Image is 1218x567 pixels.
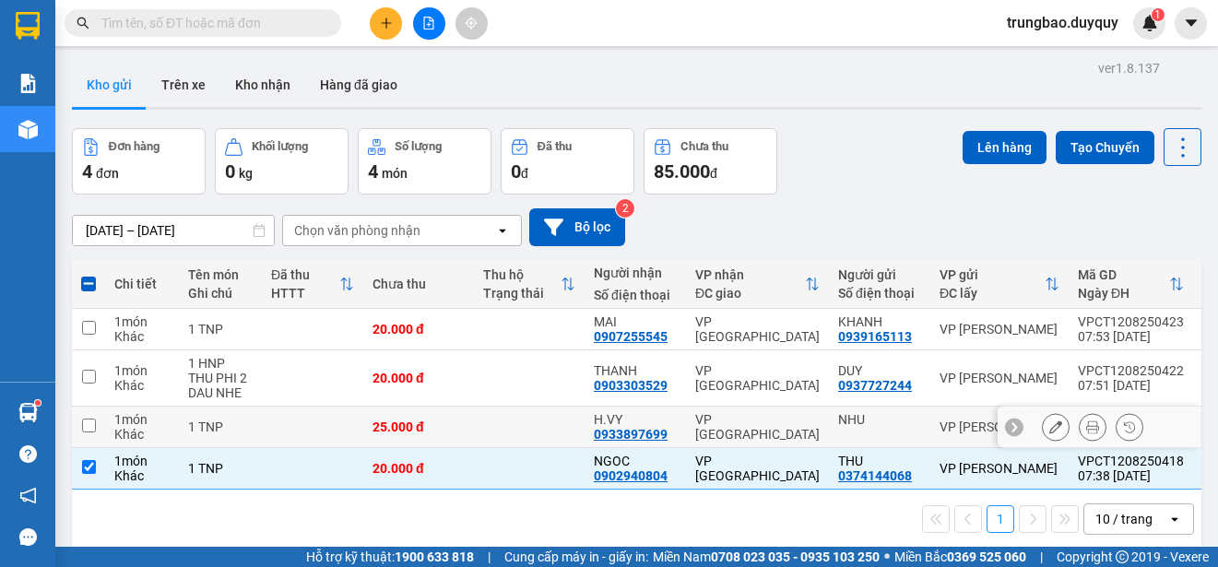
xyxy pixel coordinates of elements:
th: Toggle SortBy [930,260,1069,309]
button: Kho nhận [220,63,305,107]
div: 1 món [114,363,170,378]
span: file-add [422,17,435,30]
span: message [19,528,37,546]
div: 25.000 đ [372,419,465,434]
div: 1 TNP [188,419,253,434]
span: kg [239,166,253,181]
span: 0 [511,160,521,183]
div: Chưa thu [372,277,465,291]
div: Sửa đơn hàng [1042,413,1070,441]
div: Thu hộ [483,267,561,282]
div: HTTT [271,286,339,301]
span: 0 [225,160,235,183]
div: Ngày ĐH [1078,286,1169,301]
div: 07:53 [DATE] [1078,329,1184,344]
div: Khác [114,329,170,344]
button: caret-down [1175,7,1207,40]
input: Select a date range. [73,216,274,245]
div: THANH [594,363,677,378]
button: plus [370,7,402,40]
span: ⚪️ [884,553,890,561]
div: Số điện thoại [838,286,921,301]
div: VP nhận [695,267,805,282]
div: ver 1.8.137 [1098,58,1160,78]
button: file-add [413,7,445,40]
span: Hỗ trợ kỹ thuật: [306,547,474,567]
div: Đã thu [538,140,572,153]
div: MAI [594,314,677,329]
div: Khác [114,427,170,442]
button: Kho gửi [72,63,147,107]
div: 0907255545 [594,329,668,344]
button: Đơn hàng4đơn [72,128,206,195]
div: VPCT1208250418 [1078,454,1184,468]
div: Số lượng [395,140,442,153]
div: 10 / trang [1095,510,1153,528]
strong: 0369 525 060 [947,549,1026,564]
svg: open [1167,512,1182,526]
div: ĐC giao [695,286,805,301]
div: 0903303529 [594,378,668,393]
span: plus [380,17,393,30]
div: KHANH [838,314,921,329]
img: warehouse-icon [18,120,38,139]
div: VP [GEOGRAPHIC_DATA] [695,314,820,344]
strong: 0708 023 035 - 0935 103 250 [711,549,880,564]
svg: open [495,223,510,238]
span: | [1040,547,1043,567]
div: NHU [838,412,921,427]
div: VPCT1208250423 [1078,314,1184,329]
span: Miền Nam [653,547,880,567]
div: Chi tiết [114,277,170,291]
button: Lên hàng [963,131,1047,164]
div: Mã GD [1078,267,1169,282]
span: search [77,17,89,30]
div: 20.000 đ [372,461,465,476]
div: Chưa thu [680,140,728,153]
sup: 1 [1152,8,1165,21]
div: Trạng thái [483,286,561,301]
div: 0902940804 [594,468,668,483]
div: Người nhận [594,266,677,280]
span: copyright [1116,550,1129,563]
div: Khối lượng [252,140,308,153]
div: VP [PERSON_NAME] [940,419,1059,434]
div: VP [GEOGRAPHIC_DATA] [695,412,820,442]
span: Miền Bắc [894,547,1026,567]
img: logo-vxr [16,12,40,40]
div: 0937727244 [838,378,912,393]
div: 1 HNP [188,356,253,371]
div: 07:38 [DATE] [1078,468,1184,483]
div: Người gửi [838,267,921,282]
strong: 1900 633 818 [395,549,474,564]
span: | [488,547,491,567]
div: VP [GEOGRAPHIC_DATA] [695,454,820,483]
th: Toggle SortBy [1069,260,1193,309]
span: đ [521,166,528,181]
div: Ghi chú [188,286,253,301]
span: trungbao.duyquy [992,11,1133,34]
span: notification [19,487,37,504]
div: VP [PERSON_NAME] [940,322,1059,337]
div: 20.000 đ [372,371,465,385]
div: VP [PERSON_NAME] [940,371,1059,385]
div: 0939165113 [838,329,912,344]
div: VPCT1208250422 [1078,363,1184,378]
th: Toggle SortBy [686,260,829,309]
div: 07:51 [DATE] [1078,378,1184,393]
span: món [382,166,408,181]
div: H.VY [594,412,677,427]
th: Toggle SortBy [262,260,363,309]
th: Toggle SortBy [474,260,585,309]
span: 4 [368,160,378,183]
button: Khối lượng0kg [215,128,349,195]
img: solution-icon [18,74,38,93]
button: Bộ lọc [529,208,625,246]
img: warehouse-icon [18,403,38,422]
button: 1 [987,505,1014,533]
button: Đã thu0đ [501,128,634,195]
sup: 2 [616,199,634,218]
span: đ [710,166,717,181]
div: Khác [114,378,170,393]
div: Đơn hàng [109,140,160,153]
